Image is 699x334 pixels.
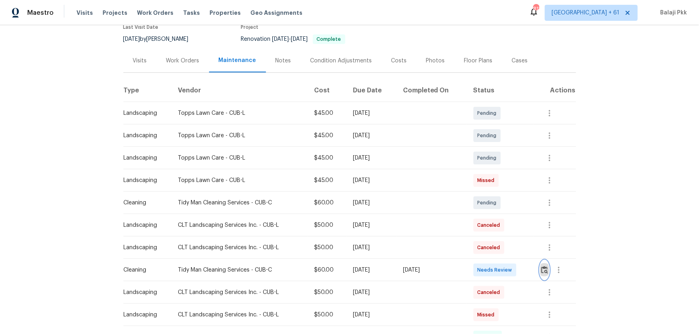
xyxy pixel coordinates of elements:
[178,109,301,117] div: Topps Lawn Care - CUB-L
[426,57,445,65] div: Photos
[346,80,396,102] th: Due Date
[123,36,140,42] span: [DATE]
[477,244,504,252] span: Canceled
[178,311,301,319] div: CLT Landscaping Services Inc. - CUB-L
[124,132,165,140] div: Landscaping
[540,260,549,280] button: Review Icon
[124,176,165,184] div: Landscaping
[657,9,687,17] span: Balaji Pkk
[124,154,165,162] div: Landscaping
[314,154,340,162] div: $45.00
[353,132,390,140] div: [DATE]
[166,57,199,65] div: Work Orders
[178,221,301,229] div: CLT Landscaping Services Inc. - CUB-L
[123,25,159,30] span: Last Visit Date
[27,9,54,17] span: Maestro
[314,132,340,140] div: $45.00
[314,176,340,184] div: $45.00
[477,132,500,140] span: Pending
[178,154,301,162] div: Topps Lawn Care - CUB-L
[171,80,308,102] th: Vendor
[314,37,344,42] span: Complete
[310,57,372,65] div: Condition Adjustments
[209,9,241,17] span: Properties
[124,288,165,296] div: Landscaping
[534,80,576,102] th: Actions
[353,154,390,162] div: [DATE]
[552,9,619,17] span: [GEOGRAPHIC_DATA] + 61
[178,288,301,296] div: CLT Landscaping Services Inc. - CUB-L
[241,36,345,42] span: Renovation
[353,266,390,274] div: [DATE]
[291,36,308,42] span: [DATE]
[124,109,165,117] div: Landscaping
[272,36,308,42] span: -
[477,221,504,229] span: Canceled
[137,9,173,17] span: Work Orders
[314,109,340,117] div: $45.00
[314,244,340,252] div: $50.00
[467,80,534,102] th: Status
[477,176,498,184] span: Missed
[250,9,302,17] span: Geo Assignments
[308,80,346,102] th: Cost
[353,311,390,319] div: [DATE]
[477,311,498,319] span: Missed
[124,199,165,207] div: Cleaning
[77,9,93,17] span: Visits
[272,36,289,42] span: [DATE]
[477,109,500,117] span: Pending
[123,80,172,102] th: Type
[314,199,340,207] div: $60.00
[314,266,340,274] div: $60.00
[391,57,407,65] div: Costs
[477,154,500,162] span: Pending
[533,5,539,13] div: 813
[477,288,504,296] span: Canceled
[124,244,165,252] div: Landscaping
[464,57,493,65] div: Floor Plans
[397,80,467,102] th: Completed On
[178,199,301,207] div: Tidy Man Cleaning Services - CUB-C
[541,266,548,274] img: Review Icon
[123,34,198,44] div: by [PERSON_NAME]
[353,244,390,252] div: [DATE]
[219,56,256,64] div: Maintenance
[276,57,291,65] div: Notes
[353,176,390,184] div: [DATE]
[178,244,301,252] div: CLT Landscaping Services Inc. - CUB-L
[124,311,165,319] div: Landscaping
[178,176,301,184] div: Topps Lawn Care - CUB-L
[241,25,259,30] span: Project
[103,9,127,17] span: Projects
[477,266,516,274] span: Needs Review
[178,266,301,274] div: Tidy Man Cleaning Services - CUB-C
[353,199,390,207] div: [DATE]
[178,132,301,140] div: Topps Lawn Care - CUB-L
[353,109,390,117] div: [DATE]
[353,288,390,296] div: [DATE]
[314,221,340,229] div: $50.00
[124,221,165,229] div: Landscaping
[183,10,200,16] span: Tasks
[124,266,165,274] div: Cleaning
[314,311,340,319] div: $50.00
[133,57,147,65] div: Visits
[353,221,390,229] div: [DATE]
[512,57,528,65] div: Cases
[477,199,500,207] span: Pending
[314,288,340,296] div: $50.00
[403,266,461,274] div: [DATE]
